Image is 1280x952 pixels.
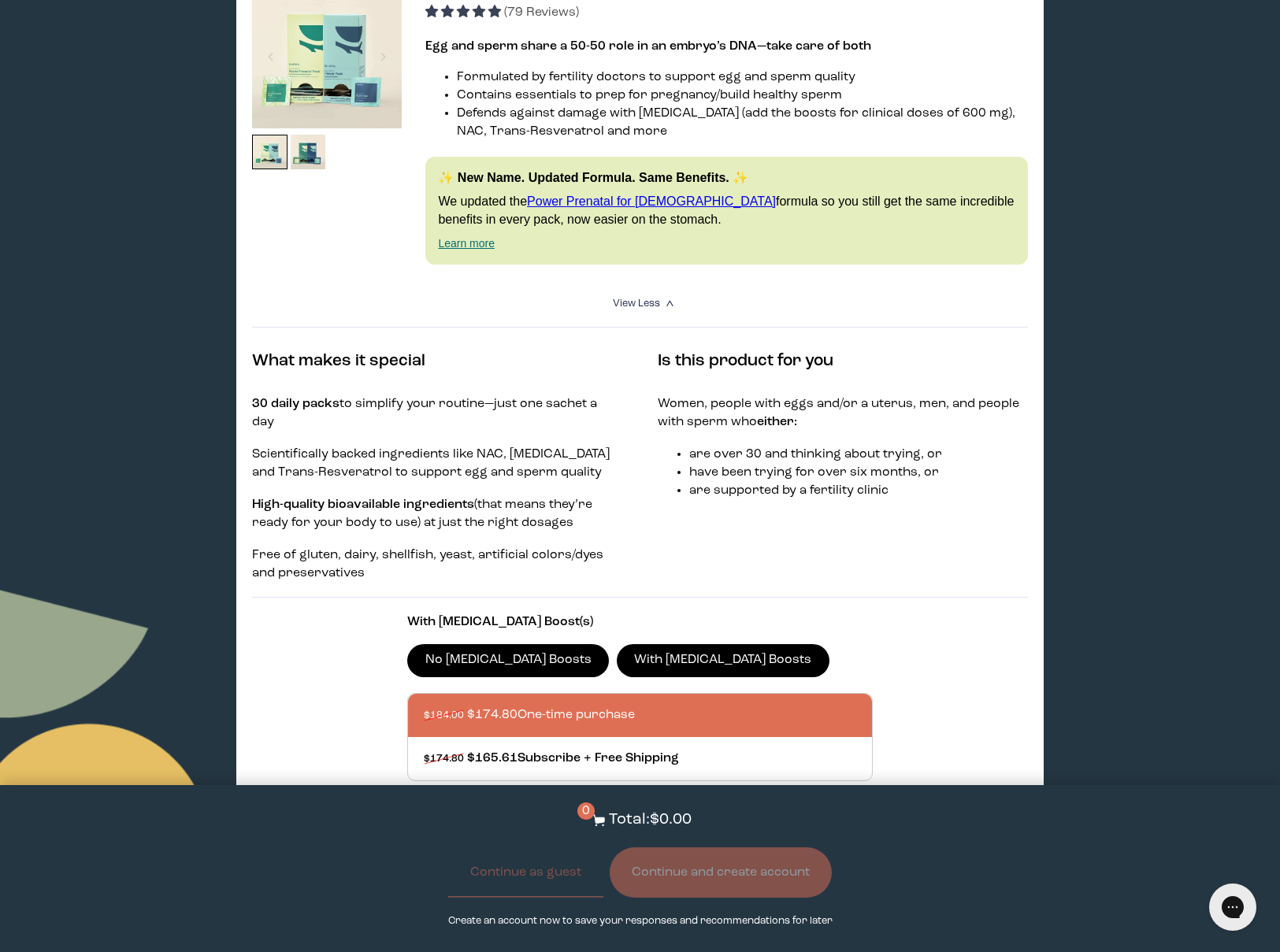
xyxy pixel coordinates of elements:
h4: Is this product for you [658,350,1028,373]
p: (that means they’re ready for your body to use) at just the right dosages [252,496,622,532]
strong: Egg and sperm share a 50-50 role in an embryo’s DNA—take care of both [425,40,871,53]
li: have been trying for over six months, or [689,464,1028,482]
p: Scientifically backed ingredients like NAC, [MEDICAL_DATA] and Trans-Resveratrol to support egg a... [252,446,622,482]
img: thumbnail image [252,135,288,170]
button: Continue as guest [448,847,603,898]
p: We updated the formula so you still get the same incredible benefits in every pack, now easier on... [438,193,1015,228]
strong: High-quality bioavailable ingredients [252,498,474,511]
span: 0 [577,802,595,820]
i: < [664,299,679,308]
p: to simplify your routine—just one sachet a day [252,395,622,432]
li: Contains essentials to prep for pregnancy/build healthy sperm [457,87,1027,105]
strong: either: [757,416,797,428]
a: Power Prenatal for [DEMOGRAPHIC_DATA] [527,194,776,208]
a: Learn more [438,237,495,250]
span: View Less [613,298,660,309]
label: With [MEDICAL_DATA] Boosts [617,644,829,677]
span: 4.92 stars [425,6,504,19]
img: thumbnail image [291,135,326,170]
li: are supported by a fertility clinic [689,482,1028,500]
iframe: Gorgias live chat messenger [1201,878,1264,936]
strong: 30 daily packs [252,398,339,410]
p: Total: $0.00 [609,809,692,832]
li: Defends against damage with [MEDICAL_DATA] (add the boosts for clinical doses of 600 mg), NAC, Tr... [457,105,1027,141]
span: (79 Reviews) [504,6,579,19]
h4: What makes it special [252,350,622,373]
summary: View Less < [613,296,668,311]
strong: ✨ New Name. Updated Formula. Same Benefits. ✨ [438,171,748,184]
p: Create an account now to save your responses and recommendations for later [448,913,833,928]
p: With [MEDICAL_DATA] Boost(s) [407,613,873,632]
button: Continue and create account [610,847,832,898]
li: are over 30 and thinking about trying, or [689,446,1028,464]
li: Formulated by fertility doctors to support egg and sperm quality [457,69,1027,87]
label: No [MEDICAL_DATA] Boosts [407,644,609,677]
p: Women, people with eggs and/or a uterus, men, and people with sperm who [658,395,1028,432]
p: Free of gluten, dairy, shellfish, yeast, artificial colors/dyes and preservatives [252,546,622,583]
